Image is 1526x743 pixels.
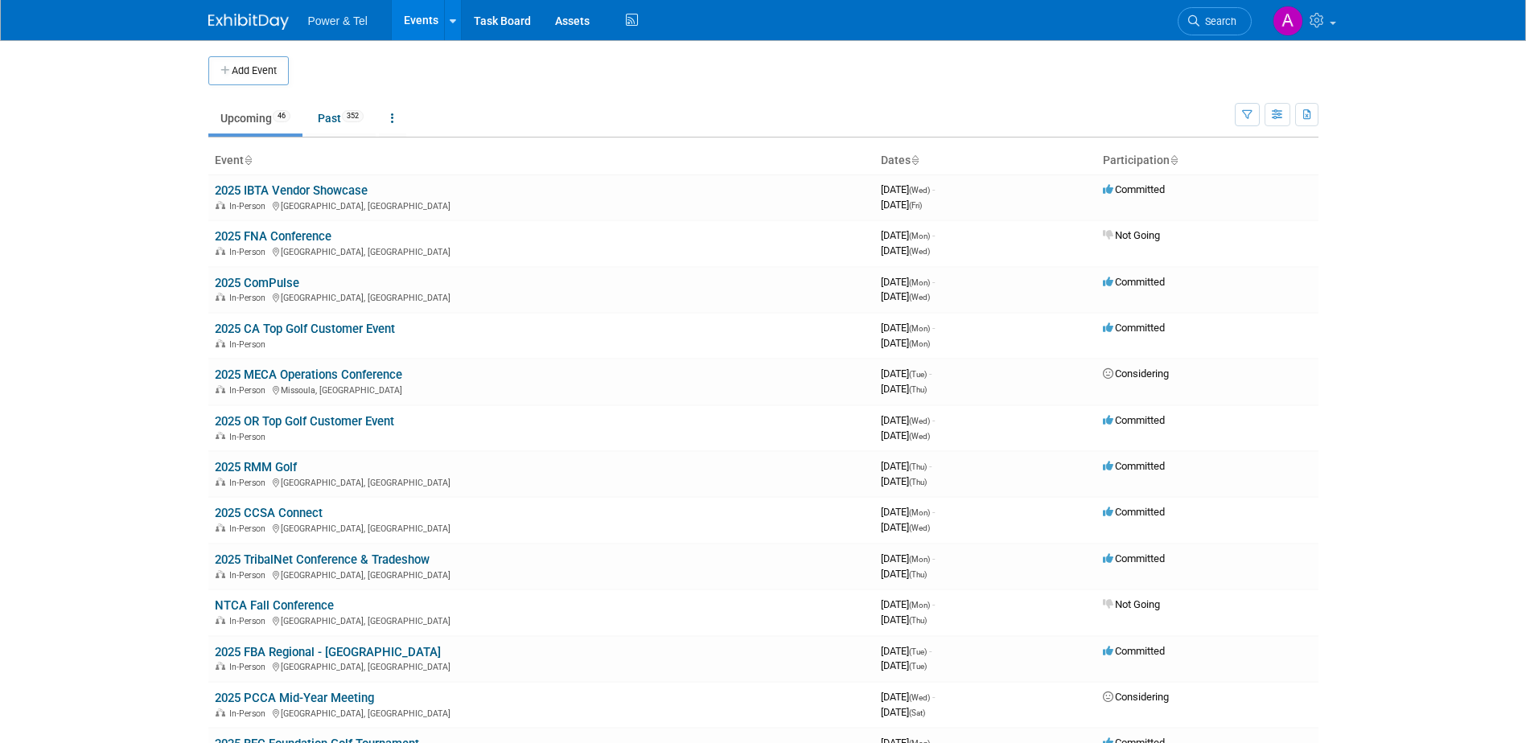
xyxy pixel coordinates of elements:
[909,385,927,394] span: (Thu)
[229,708,270,719] span: In-Person
[1103,460,1165,472] span: Committed
[874,147,1096,174] th: Dates
[932,229,935,241] span: -
[215,521,868,534] div: [GEOGRAPHIC_DATA], [GEOGRAPHIC_DATA]
[1103,229,1160,241] span: Not Going
[881,568,927,580] span: [DATE]
[229,201,270,211] span: In-Person
[909,293,930,302] span: (Wed)
[909,601,930,610] span: (Mon)
[1096,147,1318,174] th: Participation
[208,56,289,85] button: Add Event
[909,662,927,671] span: (Tue)
[216,385,225,393] img: In-Person Event
[244,154,252,166] a: Sort by Event Name
[229,385,270,396] span: In-Person
[881,691,935,703] span: [DATE]
[909,555,930,564] span: (Mon)
[1178,7,1252,35] a: Search
[929,367,932,380] span: -
[229,523,270,534] span: In-Person
[932,506,935,518] span: -
[215,659,868,672] div: [GEOGRAPHIC_DATA], [GEOGRAPHIC_DATA]
[881,521,930,533] span: [DATE]
[909,186,930,195] span: (Wed)
[1103,645,1165,657] span: Committed
[909,432,930,441] span: (Wed)
[881,229,935,241] span: [DATE]
[229,478,270,488] span: In-Person
[932,552,935,564] span: -
[216,293,225,301] img: In-Person Event
[881,506,935,518] span: [DATE]
[909,647,927,656] span: (Tue)
[229,339,270,350] span: In-Person
[881,199,922,211] span: [DATE]
[215,244,868,257] div: [GEOGRAPHIC_DATA], [GEOGRAPHIC_DATA]
[911,154,919,166] a: Sort by Start Date
[1103,506,1165,518] span: Committed
[909,278,930,287] span: (Mon)
[929,645,932,657] span: -
[215,383,868,396] div: Missoula, [GEOGRAPHIC_DATA]
[909,708,925,717] span: (Sat)
[215,645,441,659] a: 2025 FBA Regional - [GEOGRAPHIC_DATA]
[932,322,935,334] span: -
[909,339,930,348] span: (Mon)
[881,337,930,349] span: [DATE]
[215,183,368,198] a: 2025 IBTA Vendor Showcase
[909,616,927,625] span: (Thu)
[881,475,927,487] span: [DATE]
[932,598,935,610] span: -
[932,414,935,426] span: -
[229,293,270,303] span: In-Person
[216,247,225,255] img: In-Person Event
[909,324,930,333] span: (Mon)
[932,691,935,703] span: -
[881,460,932,472] span: [DATE]
[1199,15,1236,27] span: Search
[273,110,290,122] span: 46
[1103,691,1169,703] span: Considering
[216,616,225,624] img: In-Person Event
[215,290,868,303] div: [GEOGRAPHIC_DATA], [GEOGRAPHIC_DATA]
[216,201,225,209] img: In-Person Event
[881,659,927,671] span: [DATE]
[216,662,225,670] img: In-Person Event
[1103,183,1165,195] span: Committed
[881,706,925,718] span: [DATE]
[909,570,927,579] span: (Thu)
[215,414,394,429] a: 2025 OR Top Golf Customer Event
[881,183,935,195] span: [DATE]
[1273,6,1303,36] img: Alina Dorion
[216,432,225,440] img: In-Person Event
[215,598,334,613] a: NTCA Fall Conference
[229,570,270,581] span: In-Person
[909,417,930,425] span: (Wed)
[909,462,927,471] span: (Thu)
[216,708,225,716] img: In-Person Event
[881,383,927,395] span: [DATE]
[215,706,868,719] div: [GEOGRAPHIC_DATA], [GEOGRAPHIC_DATA]
[1103,322,1165,334] span: Committed
[881,614,927,626] span: [DATE]
[229,247,270,257] span: In-Person
[1103,414,1165,426] span: Committed
[909,247,930,256] span: (Wed)
[308,14,368,27] span: Power & Tel
[881,429,930,441] span: [DATE]
[909,478,927,486] span: (Thu)
[1103,276,1165,288] span: Committed
[881,598,935,610] span: [DATE]
[909,232,930,240] span: (Mon)
[208,147,874,174] th: Event
[342,110,364,122] span: 352
[215,552,430,567] a: 2025 TribalNet Conference & Tradeshow
[881,244,930,257] span: [DATE]
[229,662,270,672] span: In-Person
[215,229,331,244] a: 2025 FNA Conference
[216,570,225,578] img: In-Person Event
[929,460,932,472] span: -
[881,290,930,302] span: [DATE]
[215,276,299,290] a: 2025 ComPulse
